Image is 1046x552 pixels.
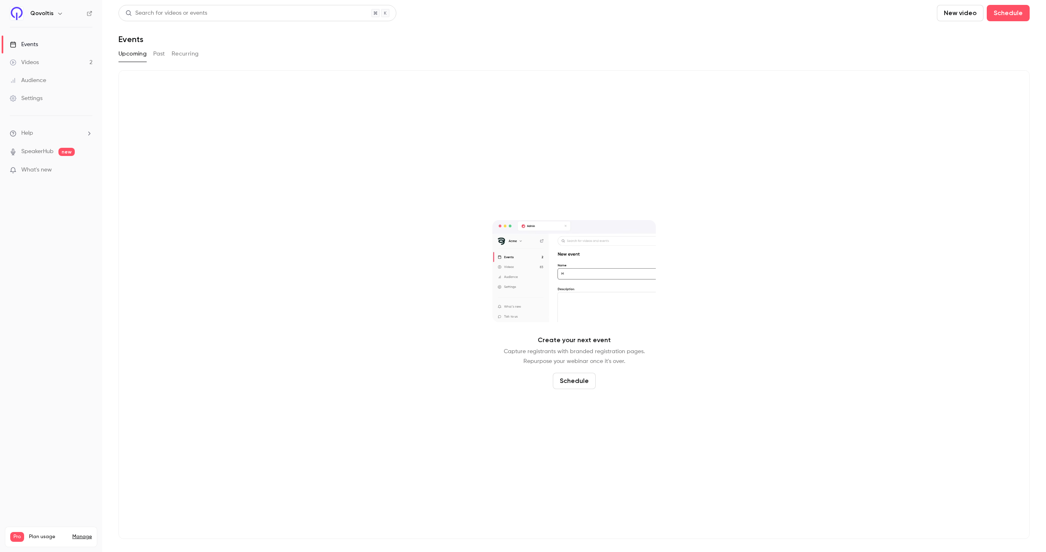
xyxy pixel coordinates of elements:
span: new [58,148,75,156]
a: Manage [72,534,92,540]
div: Settings [10,94,42,102]
div: Videos [10,58,39,67]
img: Qovoltis [10,7,23,20]
p: Create your next event [538,335,611,345]
button: Past [153,47,165,60]
div: Search for videos or events [125,9,207,18]
span: What's new [21,166,52,174]
button: Schedule [553,373,596,389]
button: Recurring [172,47,199,60]
span: Plan usage [29,534,67,540]
div: Events [10,40,38,49]
h1: Events [118,34,143,44]
a: SpeakerHub [21,147,54,156]
iframe: Noticeable Trigger [83,167,92,174]
button: New video [937,5,983,21]
p: Capture registrants with branded registration pages. Repurpose your webinar once it's over. [504,347,645,366]
button: Upcoming [118,47,147,60]
button: Schedule [987,5,1030,21]
li: help-dropdown-opener [10,129,92,138]
span: Help [21,129,33,138]
div: Audience [10,76,46,85]
span: Pro [10,532,24,542]
h6: Qovoltis [30,9,54,18]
